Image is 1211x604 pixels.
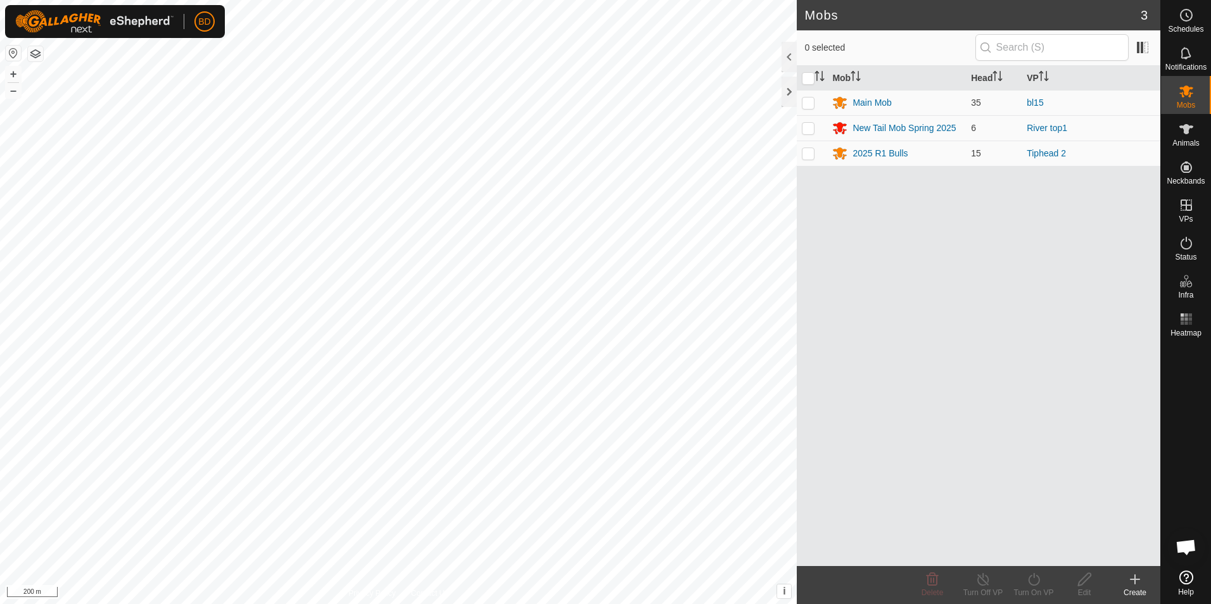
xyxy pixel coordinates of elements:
p-sorticon: Activate to sort [851,73,861,83]
div: New Tail Mob Spring 2025 [853,122,956,135]
a: River top1 [1027,123,1067,133]
div: Main Mob [853,96,891,110]
p-sorticon: Activate to sort [815,73,825,83]
span: 15 [971,148,981,158]
div: Turn Off VP [958,587,1008,598]
span: 3 [1141,6,1148,25]
a: bl15 [1027,98,1043,108]
div: Create [1110,587,1160,598]
th: VP [1022,66,1160,91]
h2: Mobs [804,8,1140,23]
a: Help [1161,565,1211,601]
span: Schedules [1168,25,1203,33]
th: Mob [827,66,966,91]
span: BD [198,15,210,28]
span: 6 [971,123,976,133]
span: Notifications [1165,63,1207,71]
span: Help [1178,588,1194,596]
a: Privacy Policy [348,588,396,599]
img: Gallagher Logo [15,10,174,33]
div: 2025 R1 Bulls [853,147,908,160]
span: Status [1175,253,1196,261]
div: Turn On VP [1008,587,1059,598]
p-sorticon: Activate to sort [1039,73,1049,83]
span: Infra [1178,291,1193,299]
button: i [777,584,791,598]
button: Map Layers [28,46,43,61]
span: VPs [1179,215,1193,223]
a: Tiphead 2 [1027,148,1066,158]
div: Edit [1059,587,1110,598]
span: Heatmap [1170,329,1201,337]
span: 0 selected [804,41,975,54]
button: Reset Map [6,46,21,61]
input: Search (S) [975,34,1129,61]
span: i [783,586,785,596]
span: Delete [922,588,944,597]
div: Open chat [1167,528,1205,566]
span: 35 [971,98,981,108]
th: Head [966,66,1022,91]
button: – [6,83,21,98]
a: Contact Us [411,588,448,599]
span: Neckbands [1167,177,1205,185]
span: Mobs [1177,101,1195,109]
span: Animals [1172,139,1200,147]
button: + [6,66,21,82]
p-sorticon: Activate to sort [992,73,1003,83]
